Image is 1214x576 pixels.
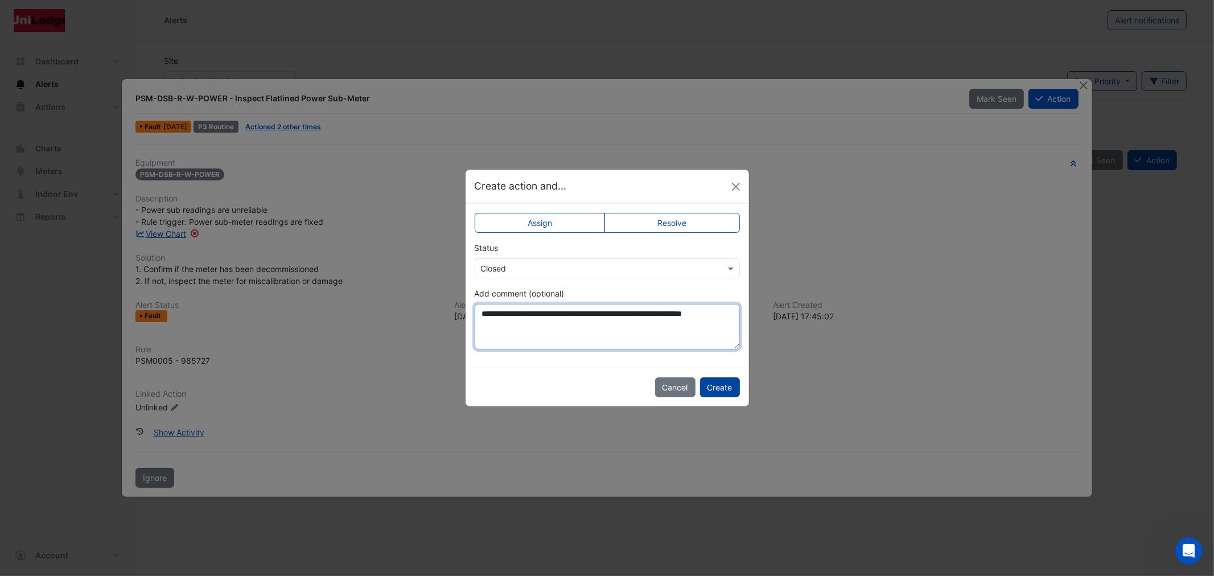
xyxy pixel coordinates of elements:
label: Resolve [604,213,740,233]
h5: Create action and... [475,179,567,194]
label: Add comment (optional) [475,287,565,299]
label: Status [475,242,499,254]
button: Close [727,178,744,195]
button: Cancel [655,377,696,397]
iframe: Intercom live chat [1175,537,1203,565]
label: Assign [475,213,606,233]
button: Create [700,377,740,397]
